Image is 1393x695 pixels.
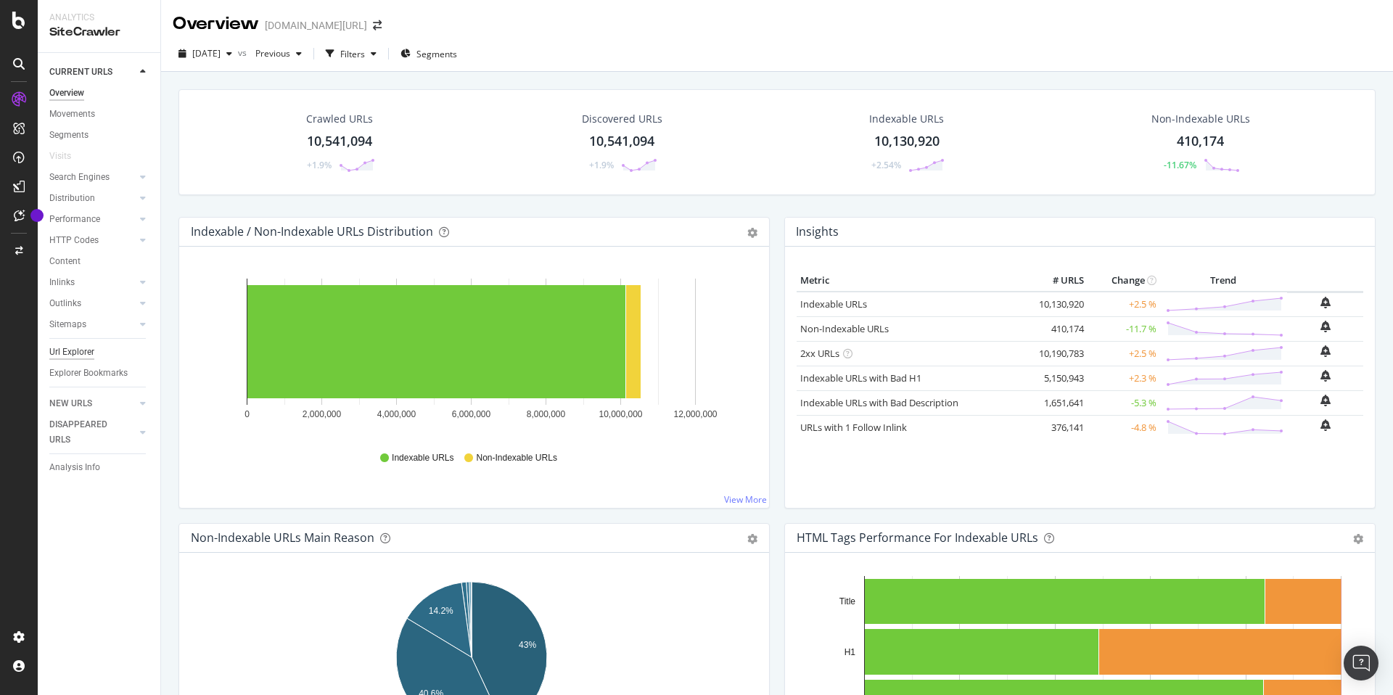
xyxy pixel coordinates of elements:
button: [DATE] [173,42,238,65]
a: View More [724,493,767,506]
div: Url Explorer [49,345,94,360]
th: Trend [1160,270,1287,292]
span: vs [238,46,250,59]
text: 4,000,000 [377,409,416,419]
a: Performance [49,212,136,227]
div: Indexable / Non-Indexable URLs Distribution [191,224,433,239]
div: Overview [173,12,259,36]
td: 410,174 [1030,316,1088,341]
td: 376,141 [1030,415,1088,440]
td: +2.3 % [1088,366,1160,390]
div: Explorer Bookmarks [49,366,128,381]
span: Segments [416,48,457,60]
text: 0 [245,409,250,419]
td: 10,130,920 [1030,292,1088,317]
div: Performance [49,212,100,227]
td: 5,150,943 [1030,366,1088,390]
th: Change [1088,270,1160,292]
div: Indexable URLs [869,112,944,126]
a: URLs with 1 Follow Inlink [800,421,907,434]
a: Sitemaps [49,317,136,332]
a: Distribution [49,191,136,206]
span: Indexable URLs [392,452,453,464]
a: DISAPPEARED URLS [49,417,136,448]
a: Segments [49,128,150,143]
a: Movements [49,107,150,122]
svg: A chart. [191,270,752,438]
text: 14.2% [429,606,453,616]
a: Outlinks [49,296,136,311]
div: gear [1353,534,1363,544]
span: Previous [250,47,290,59]
a: HTTP Codes [49,233,136,248]
div: Open Intercom Messenger [1344,646,1378,680]
div: HTTP Codes [49,233,99,248]
a: CURRENT URLS [49,65,136,80]
td: -5.3 % [1088,390,1160,415]
div: Tooltip anchor [30,209,44,222]
div: NEW URLS [49,396,92,411]
div: +1.9% [589,159,614,171]
h4: Insights [796,222,839,242]
th: # URLS [1030,270,1088,292]
span: Non-Indexable URLs [476,452,556,464]
a: Search Engines [49,170,136,185]
td: -11.7 % [1088,316,1160,341]
div: bell-plus [1320,321,1331,332]
div: 410,174 [1177,132,1224,151]
td: 1,651,641 [1030,390,1088,415]
text: 10,000,000 [599,409,642,419]
div: arrow-right-arrow-left [373,20,382,30]
text: 12,000,000 [673,409,717,419]
text: 43% [519,640,536,650]
div: CURRENT URLS [49,65,112,80]
div: Sitemaps [49,317,86,332]
div: Non-Indexable URLs Main Reason [191,530,374,545]
button: Filters [320,42,382,65]
a: Analysis Info [49,460,150,475]
div: 10,541,094 [589,132,654,151]
div: HTML Tags Performance for Indexable URLs [797,530,1038,545]
div: Segments [49,128,89,143]
div: -11.67% [1164,159,1196,171]
div: Visits [49,149,71,164]
div: gear [747,228,757,238]
text: H1 [845,647,856,657]
div: bell-plus [1320,419,1331,431]
div: +2.54% [871,159,901,171]
div: Filters [340,48,365,60]
a: Content [49,254,150,269]
td: -4.8 % [1088,415,1160,440]
a: Indexable URLs with Bad Description [800,396,958,409]
div: Content [49,254,81,269]
text: 6,000,000 [452,409,491,419]
div: +1.9% [307,159,332,171]
div: Movements [49,107,95,122]
a: Inlinks [49,275,136,290]
div: Inlinks [49,275,75,290]
text: 8,000,000 [527,409,566,419]
a: 2xx URLs [800,347,839,360]
span: 2025 Sep. 10th [192,47,221,59]
div: 10,130,920 [874,132,940,151]
div: Search Engines [49,170,110,185]
a: Indexable URLs [800,297,867,311]
div: Overview [49,86,84,101]
div: bell-plus [1320,345,1331,357]
div: bell-plus [1320,395,1331,406]
td: 10,190,783 [1030,341,1088,366]
div: [DOMAIN_NAME][URL] [265,18,367,33]
div: bell-plus [1320,297,1331,308]
div: Discovered URLs [582,112,662,126]
td: +2.5 % [1088,292,1160,317]
a: Indexable URLs with Bad H1 [800,371,921,384]
a: Overview [49,86,150,101]
div: Analysis Info [49,460,100,475]
a: Url Explorer [49,345,150,360]
text: 2,000,000 [303,409,342,419]
div: bell-plus [1320,370,1331,382]
th: Metric [797,270,1030,292]
button: Segments [395,42,463,65]
div: Crawled URLs [306,112,373,126]
a: Visits [49,149,86,164]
